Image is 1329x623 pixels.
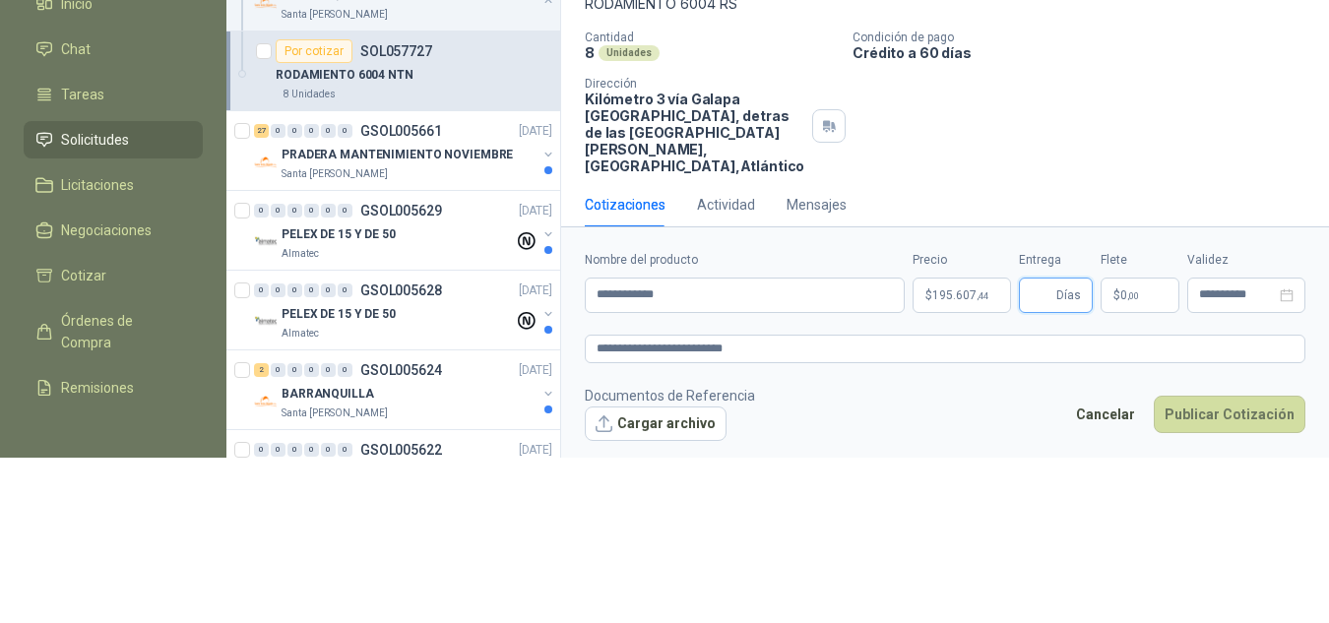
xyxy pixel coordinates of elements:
div: 0 [338,443,352,457]
div: 0 [321,363,336,377]
div: Actividad [697,194,755,216]
p: [DATE] [519,361,552,380]
img: Company Logo [254,390,278,413]
a: 2 0 0 0 0 0 GSOL005624[DATE] Company LogoBARRANQUILLASanta [PERSON_NAME] [254,358,556,421]
span: 0 [1120,289,1139,301]
span: ,44 [977,290,988,301]
a: Chat [24,31,203,68]
label: Flete [1101,251,1179,270]
label: Precio [913,251,1011,270]
a: Órdenes de Compra [24,302,203,361]
p: SOL057727 [360,44,432,58]
div: 0 [321,204,336,218]
div: Cotizaciones [585,194,665,216]
div: 0 [338,204,352,218]
div: 2 [254,363,269,377]
div: 0 [271,363,285,377]
p: Dirección [585,77,804,91]
div: 0 [338,124,352,138]
span: $ [1113,289,1120,301]
p: Santa [PERSON_NAME] [282,166,388,182]
p: PRADERA MANTENIMIENTO NOVIEMBRE [282,146,513,164]
a: Tareas [24,76,203,113]
p: GSOL005622 [360,443,442,457]
button: Cancelar [1065,396,1146,433]
label: Validez [1187,251,1305,270]
p: [DATE] [519,202,552,220]
div: Por cotizar [276,39,352,63]
p: Documentos de Referencia [585,385,755,406]
div: 0 [287,443,302,457]
div: 0 [287,204,302,218]
label: Nombre del producto [585,251,905,270]
span: Órdenes de Compra [61,310,184,353]
p: Kilómetro 3 vía Galapa [GEOGRAPHIC_DATA], detras de las [GEOGRAPHIC_DATA][PERSON_NAME], [GEOGRAPH... [585,91,804,174]
div: 0 [271,443,285,457]
a: Cotizar [24,257,203,294]
div: 0 [338,283,352,297]
span: 195.607 [932,289,988,301]
div: 27 [254,124,269,138]
a: Licitaciones [24,166,203,204]
p: BARRANQUILLA [282,385,374,404]
div: 0 [304,124,319,138]
p: $ 0,00 [1101,278,1179,313]
div: 0 [304,443,319,457]
p: [DATE] [519,281,552,300]
span: Remisiones [61,377,134,399]
img: Company Logo [254,151,278,174]
p: [DATE] [519,122,552,141]
a: Por cotizarSOL057727RODAMIENTO 6004 NTN8 Unidades [226,31,560,111]
div: 0 [321,283,336,297]
img: Company Logo [254,230,278,254]
a: 0 0 0 0 0 0 GSOL005622[DATE] [254,438,556,501]
div: 0 [304,204,319,218]
div: 8 Unidades [276,87,344,102]
div: 0 [304,363,319,377]
div: 0 [254,283,269,297]
a: Negociaciones [24,212,203,249]
div: 0 [254,204,269,218]
p: RODAMIENTO 6004 NTN [276,66,413,85]
div: 0 [321,443,336,457]
span: Tareas [61,84,104,105]
p: Condición de pago [853,31,1321,44]
div: 0 [254,443,269,457]
p: Almatec [282,326,319,342]
p: 8 [585,44,595,61]
a: Remisiones [24,369,203,406]
img: Company Logo [254,310,278,334]
span: Cotizar [61,265,106,286]
p: GSOL005661 [360,124,442,138]
p: Crédito a 60 días [853,44,1321,61]
div: 0 [287,363,302,377]
p: PELEX DE 15 Y DE 50 [282,225,396,244]
p: GSOL005628 [360,283,442,297]
p: GSOL005629 [360,204,442,218]
div: 0 [304,283,319,297]
p: Cantidad [585,31,837,44]
div: 0 [287,124,302,138]
p: Santa [PERSON_NAME] [282,405,388,421]
a: 27 0 0 0 0 0 GSOL005661[DATE] Company LogoPRADERA MANTENIMIENTO NOVIEMBRESanta [PERSON_NAME] [254,119,556,182]
a: Solicitudes [24,121,203,158]
span: Licitaciones [61,174,134,196]
span: Días [1056,279,1081,312]
div: 0 [271,283,285,297]
div: 0 [271,204,285,218]
button: Publicar Cotización [1154,396,1305,433]
div: 0 [271,124,285,138]
p: $195.607,44 [913,278,1011,313]
p: GSOL005624 [360,363,442,377]
span: Solicitudes [61,129,129,151]
div: Unidades [599,45,660,61]
button: Cargar archivo [585,406,727,442]
p: PELEX DE 15 Y DE 50 [282,305,396,324]
div: Mensajes [787,194,847,216]
span: Negociaciones [61,219,152,241]
a: 0 0 0 0 0 0 GSOL005628[DATE] Company LogoPELEX DE 15 Y DE 50Almatec [254,279,556,342]
label: Entrega [1019,251,1093,270]
p: Santa [PERSON_NAME] [282,7,388,23]
div: 0 [321,124,336,138]
div: 0 [338,363,352,377]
